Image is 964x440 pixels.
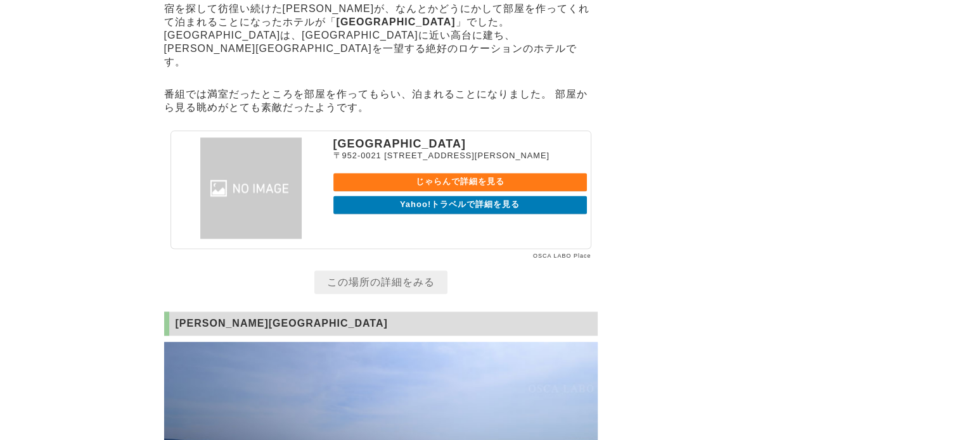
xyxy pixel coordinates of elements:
a: OSCA LABO Place [533,253,591,259]
p: [GEOGRAPHIC_DATA] [333,137,587,151]
strong: [GEOGRAPHIC_DATA] [337,16,456,27]
span: [STREET_ADDRESS][PERSON_NAME] [384,151,549,160]
h2: [PERSON_NAME][GEOGRAPHIC_DATA] [164,311,598,336]
p: 番組では満室だったところを部屋を作ってもらい、泊まれることになりました。 部屋から見る眺めがとても素敵だったようです。 [164,85,598,118]
a: この場所の詳細をみる [314,270,447,294]
a: Yahoo!トラベルで詳細を見る [333,196,587,214]
span: 〒952-0021 [333,151,382,160]
a: じゃらんで詳細を見る [333,173,587,191]
img: 両津やまきホテル [175,137,327,239]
